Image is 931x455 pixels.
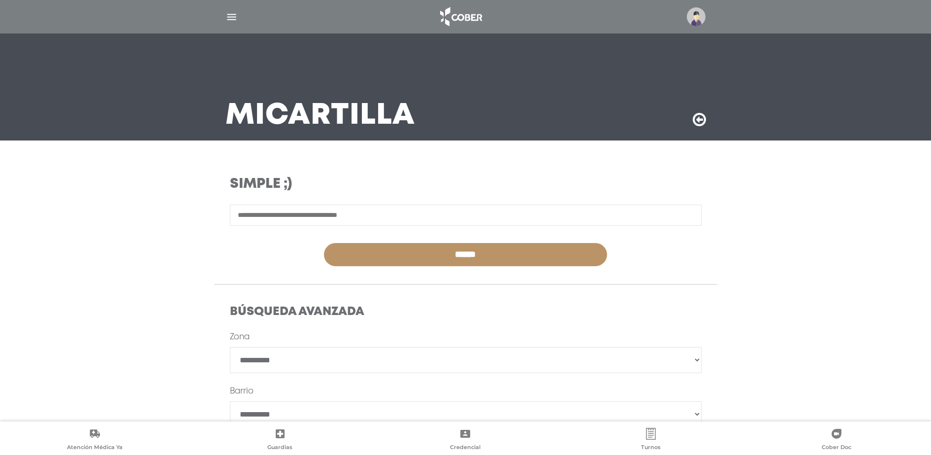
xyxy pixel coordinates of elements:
span: Turnos [641,444,661,453]
span: Atención Médica Ya [67,444,123,453]
h3: Mi Cartilla [225,103,415,129]
h3: Simple ;) [230,176,529,193]
span: Guardias [267,444,292,453]
img: profile-placeholder.svg [687,7,706,26]
h4: Búsqueda Avanzada [230,305,702,319]
span: Cober Doc [822,444,851,453]
a: Turnos [558,428,744,453]
img: logo_cober_home-white.png [435,5,486,29]
label: Barrio [230,385,254,397]
a: Guardias [188,428,373,453]
img: Cober_menu-lines-white.svg [225,11,238,23]
a: Cober Doc [743,428,929,453]
span: Credencial [450,444,481,453]
a: Atención Médica Ya [2,428,188,453]
label: Zona [230,331,250,343]
a: Credencial [373,428,558,453]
